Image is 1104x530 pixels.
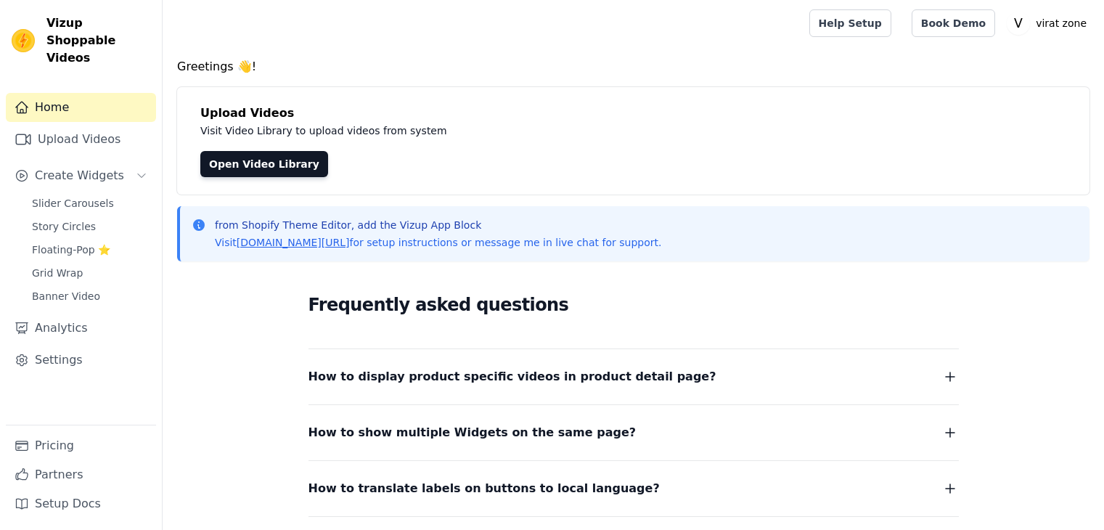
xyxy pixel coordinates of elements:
[6,460,156,489] a: Partners
[6,314,156,343] a: Analytics
[1014,16,1023,30] text: V
[12,29,35,52] img: Vizup
[23,193,156,213] a: Slider Carousels
[6,346,156,375] a: Settings
[237,237,350,248] a: [DOMAIN_NAME][URL]
[308,367,716,387] span: How to display product specific videos in product detail page?
[32,196,114,211] span: Slider Carousels
[912,9,995,37] a: Book Demo
[308,423,959,443] button: How to show multiple Widgets on the same page?
[6,125,156,154] a: Upload Videos
[308,423,637,443] span: How to show multiple Widgets on the same page?
[23,240,156,260] a: Floating-Pop ⭐
[32,219,96,234] span: Story Circles
[215,235,661,250] p: Visit for setup instructions or message me in live chat for support.
[32,242,110,257] span: Floating-Pop ⭐
[1030,10,1092,36] p: virat zone
[308,478,959,499] button: How to translate labels on buttons to local language?
[200,122,851,139] p: Visit Video Library to upload videos from system
[1007,10,1092,36] button: V virat zone
[177,58,1089,76] h4: Greetings 👋!
[308,367,959,387] button: How to display product specific videos in product detail page?
[23,216,156,237] a: Story Circles
[6,161,156,190] button: Create Widgets
[32,289,100,303] span: Banner Video
[215,218,661,232] p: from Shopify Theme Editor, add the Vizup App Block
[23,263,156,283] a: Grid Wrap
[35,167,124,184] span: Create Widgets
[6,93,156,122] a: Home
[6,431,156,460] a: Pricing
[809,9,891,37] a: Help Setup
[308,290,959,319] h2: Frequently asked questions
[6,489,156,518] a: Setup Docs
[200,151,328,177] a: Open Video Library
[23,286,156,306] a: Banner Video
[308,478,660,499] span: How to translate labels on buttons to local language?
[32,266,83,280] span: Grid Wrap
[46,15,150,67] span: Vizup Shoppable Videos
[200,105,1066,122] h4: Upload Videos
